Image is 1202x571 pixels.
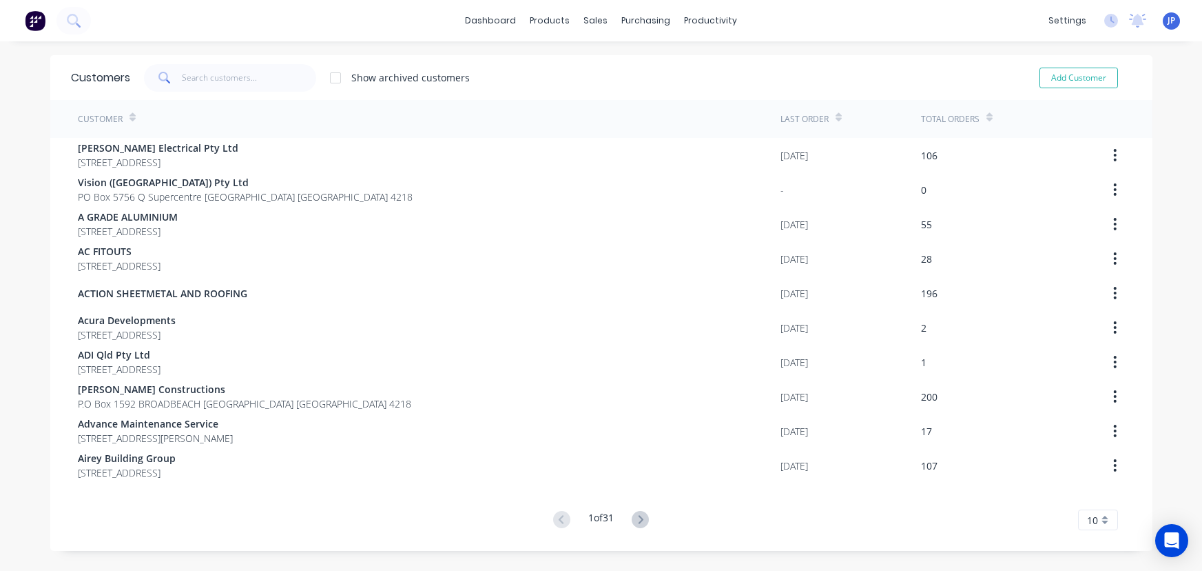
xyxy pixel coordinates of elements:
[921,321,926,335] div: 2
[78,259,160,273] span: [STREET_ADDRESS]
[78,465,176,480] span: [STREET_ADDRESS]
[78,244,160,259] span: AC FITOUTS
[677,10,744,31] div: productivity
[780,113,829,126] div: Last Order
[78,451,176,465] span: Airey Building Group
[78,348,160,362] span: ADI Qld Pty Ltd
[780,183,784,197] div: -
[1039,68,1118,88] button: Add Customer
[921,286,937,301] div: 196
[780,355,808,370] div: [DATE]
[921,113,980,126] div: Total Orders
[921,148,937,163] div: 106
[71,70,130,86] div: Customers
[78,286,247,301] span: ACTION SHEETMETAL AND ROOFING
[78,382,411,397] span: [PERSON_NAME] Constructions
[78,431,233,445] span: [STREET_ADDRESS][PERSON_NAME]
[78,113,123,126] div: Customer
[1168,14,1175,27] span: JP
[78,155,238,170] span: [STREET_ADDRESS]
[182,64,316,92] input: Search customers...
[780,217,808,232] div: [DATE]
[588,510,614,530] div: 1 of 31
[78,328,176,342] span: [STREET_ADDRESS]
[921,355,926,370] div: 1
[1155,524,1188,557] div: Open Intercom Messenger
[921,252,932,266] div: 28
[780,424,808,439] div: [DATE]
[78,397,411,411] span: P.O Box 1592 BROADBEACH [GEOGRAPHIC_DATA] [GEOGRAPHIC_DATA] 4218
[921,459,937,473] div: 107
[1042,10,1093,31] div: settings
[78,362,160,377] span: [STREET_ADDRESS]
[78,224,178,239] span: [STREET_ADDRESS]
[780,390,808,404] div: [DATE]
[523,10,577,31] div: products
[78,210,178,224] span: A GRADE ALUMINIUM
[78,190,413,204] span: PO Box 5756 Q Supercentre [GEOGRAPHIC_DATA] [GEOGRAPHIC_DATA] 4218
[780,286,808,301] div: [DATE]
[1087,513,1098,528] span: 10
[78,175,413,190] span: Vision ([GEOGRAPHIC_DATA]) Pty Ltd
[78,417,233,431] span: Advance Maintenance Service
[458,10,523,31] a: dashboard
[577,10,614,31] div: sales
[780,148,808,163] div: [DATE]
[780,321,808,335] div: [DATE]
[921,424,932,439] div: 17
[780,252,808,266] div: [DATE]
[921,390,937,404] div: 200
[351,70,470,85] div: Show archived customers
[78,313,176,328] span: Acura Developments
[780,459,808,473] div: [DATE]
[921,183,926,197] div: 0
[25,10,45,31] img: Factory
[921,217,932,232] div: 55
[78,141,238,155] span: [PERSON_NAME] Electrical Pty Ltd
[614,10,677,31] div: purchasing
